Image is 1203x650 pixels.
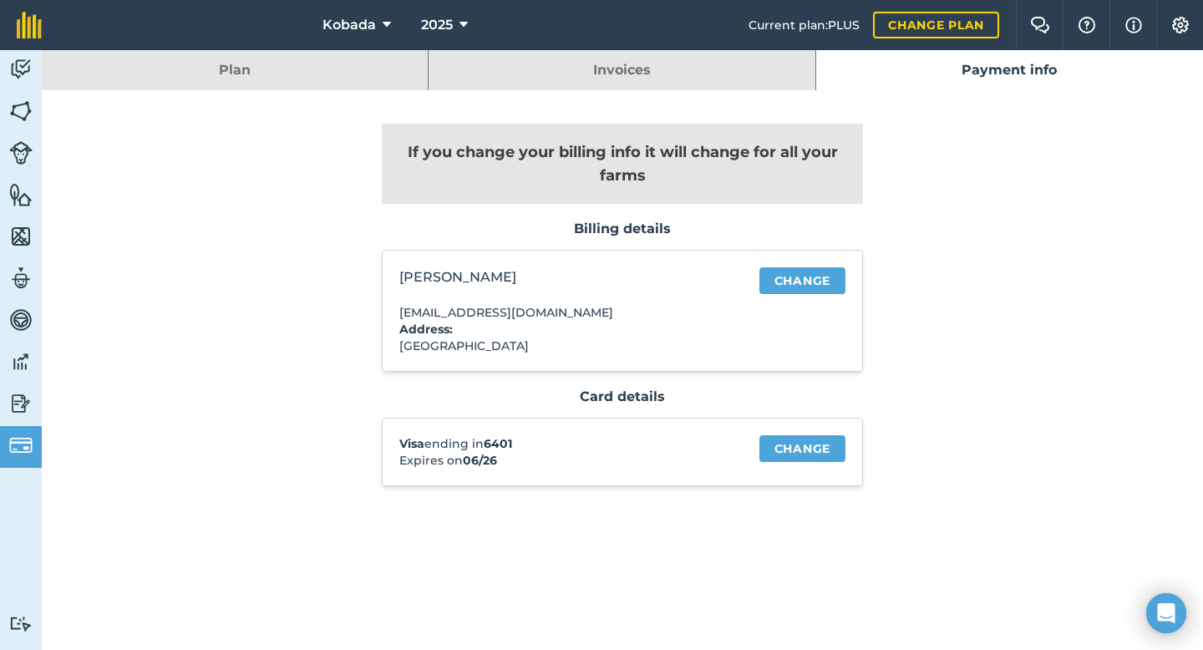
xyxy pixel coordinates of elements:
img: svg+xml;base64,PHN2ZyB4bWxucz0iaHR0cDovL3d3dy53My5vcmcvMjAwMC9zdmciIHdpZHRoPSI1NiIgaGVpZ2h0PSI2MC... [9,224,33,249]
img: svg+xml;base64,PD94bWwgdmVyc2lvbj0iMS4wIiBlbmNvZGluZz0idXRmLTgiPz4KPCEtLSBHZW5lcmF0b3I6IEFkb2JlIE... [9,307,33,333]
img: svg+xml;base64,PD94bWwgdmVyc2lvbj0iMS4wIiBlbmNvZGluZz0idXRmLTgiPz4KPCEtLSBHZW5lcmF0b3I6IEFkb2JlIE... [9,141,33,165]
strong: If you change your billing info it will change for all your farms [408,143,838,185]
a: Change [759,435,845,462]
img: A cog icon [1170,17,1190,33]
span: 2025 [421,15,453,35]
p: [PERSON_NAME] [399,267,734,287]
img: svg+xml;base64,PD94bWwgdmVyc2lvbj0iMS4wIiBlbmNvZGluZz0idXRmLTgiPz4KPCEtLSBHZW5lcmF0b3I6IEFkb2JlIE... [9,266,33,291]
img: svg+xml;base64,PHN2ZyB4bWxucz0iaHR0cDovL3d3dy53My5vcmcvMjAwMC9zdmciIHdpZHRoPSI1NiIgaGVpZ2h0PSI2MC... [9,99,33,124]
img: svg+xml;base64,PD94bWwgdmVyc2lvbj0iMS4wIiBlbmNvZGluZz0idXRmLTgiPz4KPCEtLSBHZW5lcmF0b3I6IEFkb2JlIE... [9,434,33,457]
img: fieldmargin Logo [17,12,42,38]
div: [GEOGRAPHIC_DATA] [399,338,734,354]
a: Plan [42,50,428,90]
a: Change plan [873,12,999,38]
img: svg+xml;base64,PD94bWwgdmVyc2lvbj0iMS4wIiBlbmNvZGluZz0idXRmLTgiPz4KPCEtLSBHZW5lcmF0b3I6IEFkb2JlIE... [9,57,33,82]
strong: Visa [399,436,424,451]
img: Two speech bubbles overlapping with the left bubble in the forefront [1030,17,1050,33]
img: A question mark icon [1077,17,1097,33]
img: svg+xml;base64,PHN2ZyB4bWxucz0iaHR0cDovL3d3dy53My5vcmcvMjAwMC9zdmciIHdpZHRoPSI1NiIgaGVpZ2h0PSI2MC... [9,182,33,207]
p: [EMAIL_ADDRESS][DOMAIN_NAME] [399,304,734,321]
img: svg+xml;base64,PHN2ZyB4bWxucz0iaHR0cDovL3d3dy53My5vcmcvMjAwMC9zdmciIHdpZHRoPSIxNyIgaGVpZ2h0PSIxNy... [1125,15,1142,35]
a: Change [759,267,845,294]
strong: 6401 [484,436,512,451]
img: svg+xml;base64,PD94bWwgdmVyc2lvbj0iMS4wIiBlbmNvZGluZz0idXRmLTgiPz4KPCEtLSBHZW5lcmF0b3I6IEFkb2JlIE... [9,391,33,416]
img: svg+xml;base64,PD94bWwgdmVyc2lvbj0iMS4wIiBlbmNvZGluZz0idXRmLTgiPz4KPCEtLSBHZW5lcmF0b3I6IEFkb2JlIE... [9,616,33,632]
p: ending in [399,435,734,452]
span: Kobada [322,15,376,35]
h4: Address: [399,321,734,338]
strong: 06/26 [463,453,497,468]
p: Expires on [399,452,734,469]
img: svg+xml;base64,PD94bWwgdmVyc2lvbj0iMS4wIiBlbmNvZGluZz0idXRmLTgiPz4KPCEtLSBHZW5lcmF0b3I6IEFkb2JlIE... [9,349,33,374]
a: Invoices [429,50,815,90]
div: Open Intercom Messenger [1146,593,1186,633]
a: Payment info [816,50,1203,90]
h3: Billing details [382,221,863,237]
span: Current plan : PLUS [749,16,860,34]
h3: Card details [382,388,863,405]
